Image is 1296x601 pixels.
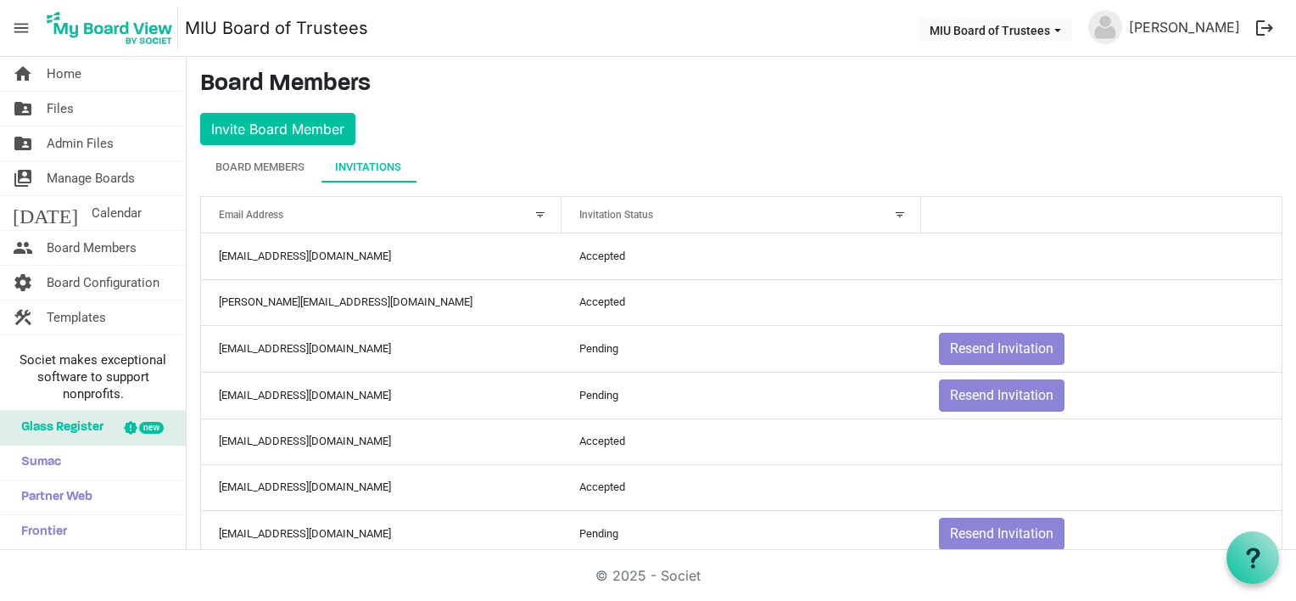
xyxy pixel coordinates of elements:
[185,11,368,45] a: MIU Board of Trustees
[201,325,561,372] td: cking@miu.edu column header Email Address
[1247,10,1282,46] button: logout
[13,57,33,91] span: home
[335,159,401,176] div: Invitations
[47,231,137,265] span: Board Members
[13,446,61,480] span: Sumac
[13,515,67,549] span: Frontier
[47,92,74,126] span: Files
[201,510,561,557] td: jhagelin@miu.edu column header Email Address
[919,18,1072,42] button: MIU Board of Trustees dropdownbutton
[939,518,1064,550] button: Resend Invitation
[561,325,922,372] td: Pending column header Invitation Status
[921,464,1282,510] td: is template cell column header
[8,351,178,402] span: Societ makes exceptional software to support nonprofits.
[47,126,114,160] span: Admin Files
[939,379,1064,412] button: Resend Invitation
[201,233,561,279] td: rajastanley@maharishi.net column header Email Address
[921,372,1282,418] td: Resend Invitation is template cell column header
[921,418,1282,464] td: is template cell column header
[13,480,92,514] span: Partner Web
[200,70,1282,99] h3: Board Members
[5,12,37,44] span: menu
[561,418,922,464] td: Accepted column header Invitation Status
[47,57,81,91] span: Home
[579,209,653,221] span: Invitation Status
[921,510,1282,557] td: Resend Invitation is template cell column header
[13,411,103,445] span: Glass Register
[561,279,922,325] td: Accepted column header Invitation Status
[1088,10,1122,44] img: no-profile-picture.svg
[200,113,355,145] button: Invite Board Member
[939,333,1064,365] button: Resend Invitation
[201,464,561,510] td: sankari@miu.edu column header Email Address
[13,300,33,334] span: construction
[13,266,33,300] span: settings
[47,266,159,300] span: Board Configuration
[13,126,33,160] span: folder_shared
[561,464,922,510] td: Accepted column header Invitation Status
[215,159,304,176] div: Board Members
[595,567,701,584] a: © 2025 - Societ
[201,372,561,418] td: emalloy@miu.edu column header Email Address
[13,92,33,126] span: folder_shared
[200,152,1282,183] div: tab-header
[561,510,922,557] td: Pending column header Invitation Status
[201,418,561,464] td: keithwallace108@gmail.com column header Email Address
[139,422,164,434] div: new
[42,7,178,49] img: My Board View Logo
[219,209,283,221] span: Email Address
[47,300,106,334] span: Templates
[13,231,33,265] span: people
[201,279,561,325] td: wynne@maharishi.net column header Email Address
[1122,10,1247,44] a: [PERSON_NAME]
[561,372,922,418] td: Pending column header Invitation Status
[92,196,142,230] span: Calendar
[42,7,185,49] a: My Board View Logo
[921,233,1282,279] td: is template cell column header
[13,196,78,230] span: [DATE]
[921,325,1282,372] td: Resend Invitation is template cell column header
[921,279,1282,325] td: is template cell column header
[561,233,922,279] td: Accepted column header Invitation Status
[13,161,33,195] span: switch_account
[47,161,135,195] span: Manage Boards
